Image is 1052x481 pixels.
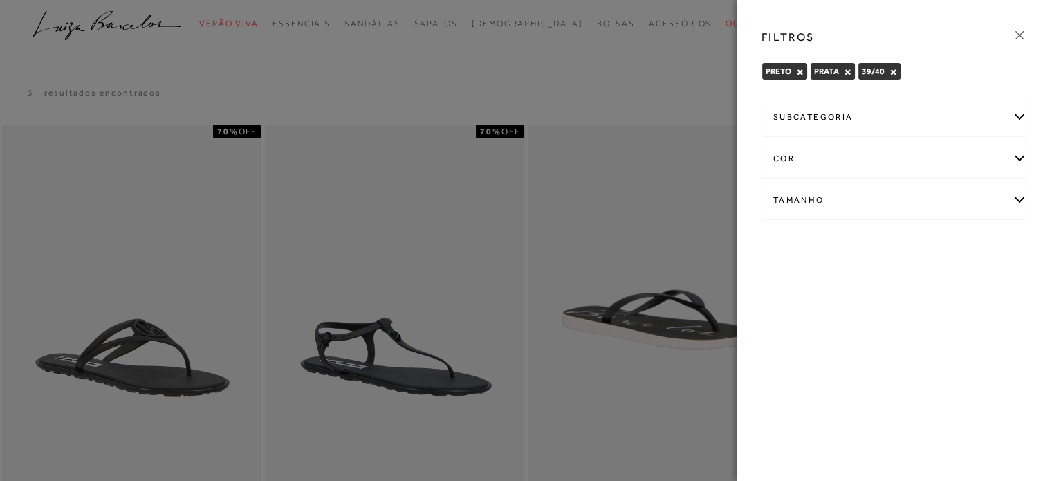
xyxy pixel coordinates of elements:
[762,140,1026,177] div: cor
[762,99,1026,136] div: subcategoria
[762,29,815,45] h3: FILTROS
[844,67,851,77] button: PRATA Close
[766,66,791,76] span: PRETO
[762,182,1026,219] div: Tamanho
[889,67,897,77] button: 39/40 Close
[796,67,804,77] button: PRETO Close
[814,66,839,76] span: PRATA
[862,66,885,76] span: 39/40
